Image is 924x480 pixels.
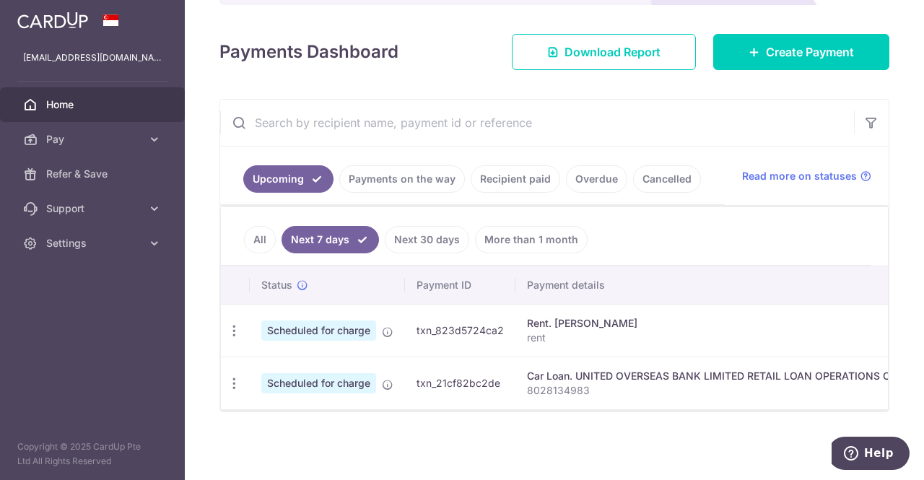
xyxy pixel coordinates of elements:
[566,165,627,193] a: Overdue
[633,165,701,193] a: Cancelled
[527,331,923,345] p: rent
[339,165,465,193] a: Payments on the way
[512,34,696,70] a: Download Report
[17,12,88,29] img: CardUp
[385,226,469,253] a: Next 30 days
[46,201,141,216] span: Support
[46,97,141,112] span: Home
[219,39,398,65] h4: Payments Dashboard
[243,165,334,193] a: Upcoming
[261,320,376,341] span: Scheduled for charge
[766,43,854,61] span: Create Payment
[527,316,923,331] div: Rent. [PERSON_NAME]
[46,167,141,181] span: Refer & Save
[46,236,141,250] span: Settings
[832,437,910,473] iframe: Opens a widget where you can find more information
[244,226,276,253] a: All
[46,132,141,147] span: Pay
[261,278,292,292] span: Status
[527,383,923,398] p: 8028134983
[471,165,560,193] a: Recipient paid
[713,34,889,70] a: Create Payment
[220,100,854,146] input: Search by recipient name, payment id or reference
[405,304,515,357] td: txn_823d5724ca2
[742,169,857,183] span: Read more on statuses
[23,51,162,65] p: [EMAIL_ADDRESS][DOMAIN_NAME]
[405,357,515,409] td: txn_21cf82bc2de
[527,369,923,383] div: Car Loan. UNITED OVERSEAS BANK LIMITED RETAIL LOAN OPERATIONS CENTRE
[475,226,588,253] a: More than 1 month
[282,226,379,253] a: Next 7 days
[742,169,871,183] a: Read more on statuses
[405,266,515,304] th: Payment ID
[565,43,661,61] span: Download Report
[261,373,376,393] span: Scheduled for charge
